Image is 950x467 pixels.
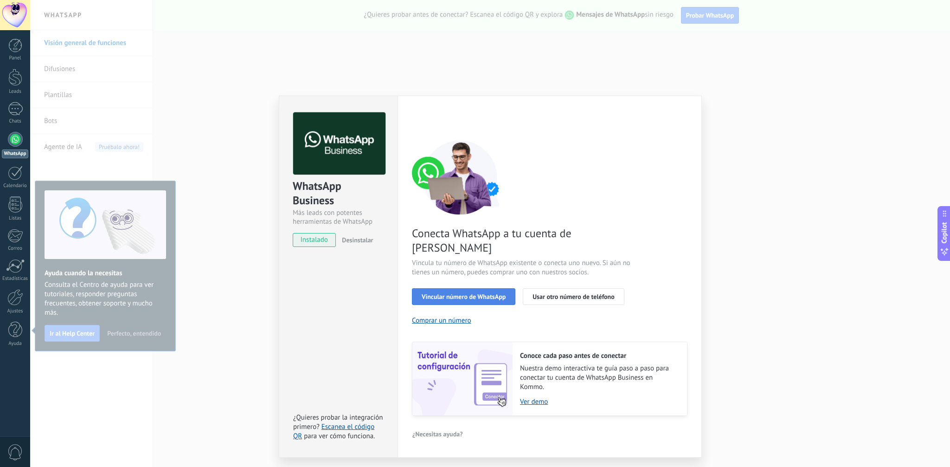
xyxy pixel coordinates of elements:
[940,222,949,244] span: Copilot
[293,208,384,226] div: Más leads con potentes herramientas de WhatsApp
[2,118,29,124] div: Chats
[533,293,614,300] span: Usar otro número de teléfono
[520,397,678,406] a: Ver demo
[293,233,335,247] span: instalado
[293,112,385,175] img: logo_main.png
[2,89,29,95] div: Leads
[2,215,29,221] div: Listas
[2,308,29,314] div: Ajustes
[523,288,624,305] button: Usar otro número de teléfono
[412,316,471,325] button: Comprar un número
[412,288,515,305] button: Vincular número de WhatsApp
[2,276,29,282] div: Estadísticas
[520,364,678,392] span: Nuestra demo interactiva te guía paso a paso para conectar tu cuenta de WhatsApp Business en Kommo.
[338,233,373,247] button: Desinstalar
[304,432,375,441] span: para ver cómo funciona.
[293,422,374,441] a: Escanea el código QR
[520,351,678,360] h2: Conoce cada paso antes de conectar
[412,226,633,255] span: Conecta WhatsApp a tu cuenta de [PERSON_NAME]
[293,179,384,208] div: WhatsApp Business
[293,413,383,431] span: ¿Quieres probar la integración primero?
[2,55,29,61] div: Panel
[342,236,373,244] span: Desinstalar
[412,427,463,441] button: ¿Necesitas ayuda?
[412,259,633,277] span: Vincula tu número de WhatsApp existente o conecta uno nuevo. Si aún no tienes un número, puedes c...
[422,293,506,300] span: Vincular número de WhatsApp
[2,246,29,252] div: Correo
[2,183,29,189] div: Calendario
[2,149,28,158] div: WhatsApp
[2,341,29,347] div: Ayuda
[412,431,463,437] span: ¿Necesitas ayuda?
[412,140,509,214] img: connect number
